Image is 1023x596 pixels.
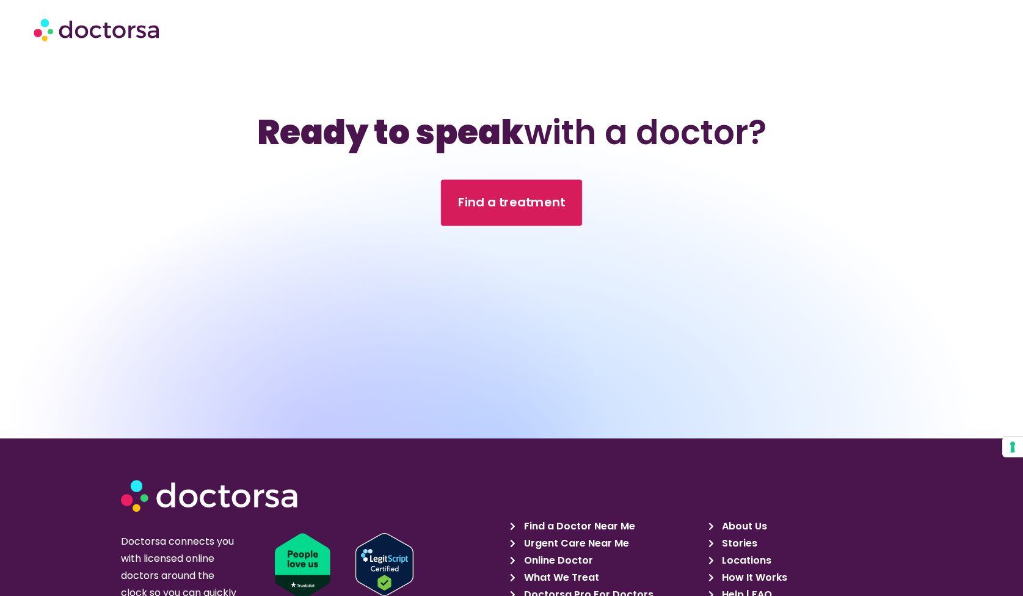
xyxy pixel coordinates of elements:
[355,533,413,596] img: Verify Approval for www.doctorsa.com
[521,569,599,586] span: What We Treat
[257,109,524,156] b: Ready to speak
[521,535,629,552] span: Urgent Care Near Me
[719,518,767,535] span: About Us
[510,518,701,535] a: Find a Doctor Near Me
[719,552,771,569] span: Locations
[1002,437,1023,457] button: Your consent preferences for tracking technologies
[708,552,900,569] a: Locations
[510,552,701,569] a: Online Doctor
[510,535,701,552] a: Urgent Care Near Me
[708,569,900,586] a: How It Works
[719,569,787,586] span: How It Works
[355,533,519,596] a: Verify LegitScript Approval for www.doctorsa.com
[521,518,635,535] span: Find a Doctor Near Me
[441,180,582,226] a: Find a treatment
[458,194,566,211] span: Find a treatment
[719,535,757,552] span: Stories
[510,569,701,586] a: What We Treat
[521,552,593,569] span: Online Doctor
[708,535,900,552] a: Stories
[708,518,900,535] a: About Us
